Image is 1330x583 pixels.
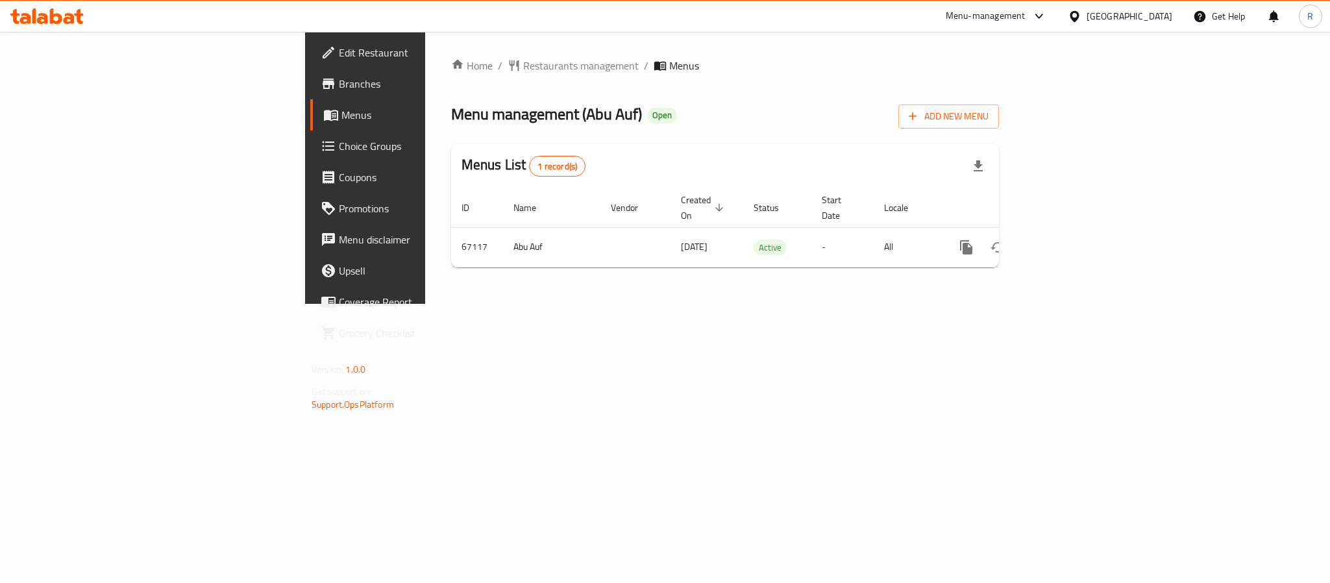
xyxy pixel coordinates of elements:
[310,255,527,286] a: Upsell
[513,200,553,216] span: Name
[310,99,527,130] a: Menus
[884,200,925,216] span: Locale
[312,396,394,413] a: Support.OpsPlatform
[822,192,858,223] span: Start Date
[310,317,527,349] a: Grocery Checklist
[310,224,527,255] a: Menu disclaimer
[310,68,527,99] a: Branches
[312,383,371,400] span: Get support on:
[811,227,874,267] td: -
[644,58,648,73] li: /
[310,130,527,162] a: Choice Groups
[462,155,585,177] h2: Menus List
[310,286,527,317] a: Coverage Report
[339,169,517,185] span: Coupons
[339,201,517,216] span: Promotions
[647,108,677,123] div: Open
[1087,9,1172,23] div: [GEOGRAPHIC_DATA]
[681,238,708,255] span: [DATE]
[982,232,1013,263] button: Change Status
[1307,9,1313,23] span: R
[451,58,999,73] nav: breadcrumb
[310,37,527,68] a: Edit Restaurant
[909,108,989,125] span: Add New Menu
[339,232,517,247] span: Menu disclaimer
[451,99,642,129] span: Menu management ( Abu Auf )
[451,188,1086,267] table: enhanced table
[874,227,941,267] td: All
[681,192,728,223] span: Created On
[339,76,517,92] span: Branches
[754,240,787,255] span: Active
[339,325,517,341] span: Grocery Checklist
[754,200,796,216] span: Status
[530,160,585,173] span: 1 record(s)
[669,58,699,73] span: Menus
[508,58,639,73] a: Restaurants management
[341,107,517,123] span: Menus
[754,240,787,255] div: Active
[963,151,994,182] div: Export file
[462,200,486,216] span: ID
[951,232,982,263] button: more
[941,188,1086,228] th: Actions
[647,110,677,121] span: Open
[339,138,517,154] span: Choice Groups
[310,162,527,193] a: Coupons
[310,193,527,224] a: Promotions
[946,8,1026,24] div: Menu-management
[339,263,517,279] span: Upsell
[339,45,517,60] span: Edit Restaurant
[312,361,343,378] span: Version:
[529,156,585,177] div: Total records count
[503,227,600,267] td: Abu Auf
[345,361,365,378] span: 1.0.0
[523,58,639,73] span: Restaurants management
[898,105,999,129] button: Add New Menu
[611,200,655,216] span: Vendor
[339,294,517,310] span: Coverage Report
